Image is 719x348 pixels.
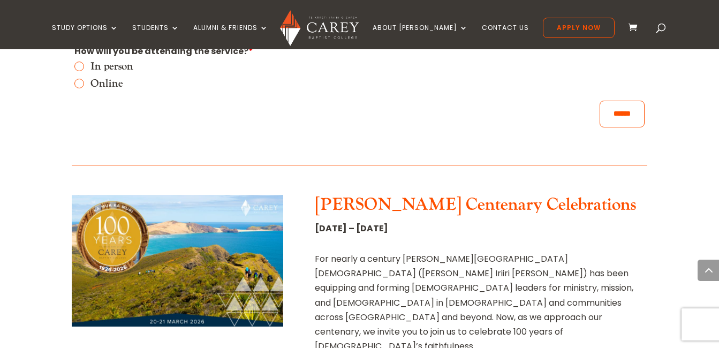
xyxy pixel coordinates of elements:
[315,222,388,234] strong: [DATE] – [DATE]
[72,317,283,330] a: Centenary artwork_website banner
[74,45,253,57] span: How will you be attending the service?
[90,61,644,72] label: In person
[132,24,179,49] a: Students
[72,195,283,327] img: Centenary artwork_website banner
[315,195,647,221] h3: [PERSON_NAME] Centenary Celebrations
[482,24,529,49] a: Contact Us
[90,78,644,89] label: Online
[373,24,468,49] a: About [PERSON_NAME]
[280,10,359,46] img: Carey Baptist College
[52,24,118,49] a: Study Options
[543,18,615,38] a: Apply Now
[193,24,268,49] a: Alumni & Friends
